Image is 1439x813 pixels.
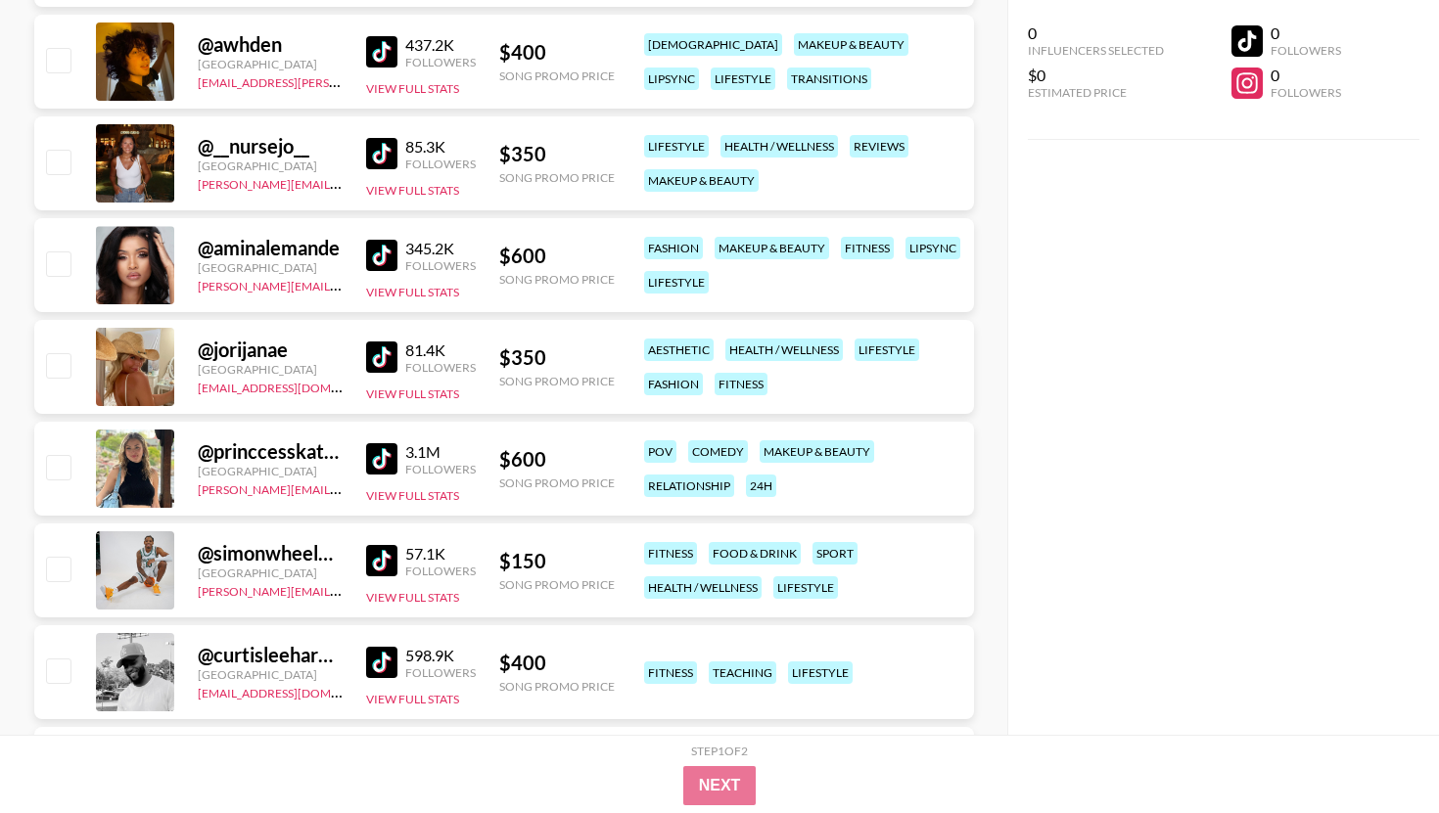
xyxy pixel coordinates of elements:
div: fitness [644,661,697,684]
div: food & drink [709,542,801,565]
div: 24h [746,474,776,497]
div: Song Promo Price [499,374,615,388]
div: 345.2K [405,239,476,258]
div: Followers [405,55,476,69]
div: lifestyle [711,68,775,90]
img: TikTok [366,138,397,169]
div: fitness [715,373,767,395]
div: [GEOGRAPHIC_DATA] [198,362,343,377]
div: [DEMOGRAPHIC_DATA] [644,33,782,56]
button: View Full Stats [366,183,459,198]
div: @ awhden [198,32,343,57]
div: lipsync [644,68,699,90]
button: View Full Stats [366,285,459,299]
a: [PERSON_NAME][EMAIL_ADDRESS][PERSON_NAME][DOMAIN_NAME] [198,478,580,497]
div: [GEOGRAPHIC_DATA] [198,158,343,173]
div: health / wellness [725,339,843,361]
div: aesthetic [644,339,714,361]
div: fitness [644,542,697,565]
button: View Full Stats [366,692,459,706]
div: health / wellness [720,135,838,158]
div: Song Promo Price [499,679,615,694]
iframe: Drift Widget Chat Controller [1341,715,1416,790]
button: View Full Stats [366,488,459,503]
div: relationship [644,474,734,497]
img: TikTok [366,443,397,474]
div: $ 350 [499,142,615,166]
div: [GEOGRAPHIC_DATA] [198,667,343,682]
div: @ simonwheeler10 [198,541,343,565]
div: $ 350 [499,345,615,370]
div: Song Promo Price [499,68,615,83]
div: makeup & beauty [794,33,908,56]
div: Followers [405,360,476,375]
div: transitions [787,68,871,90]
div: 3.1M [405,442,476,462]
div: Followers [405,462,476,476]
button: View Full Stats [366,590,459,605]
div: Influencers Selected [1028,43,1164,58]
div: makeup & beauty [715,237,829,259]
div: health / wellness [644,576,762,599]
div: @ __nursejo__ [198,134,343,158]
div: [GEOGRAPHIC_DATA] [198,260,343,275]
div: makeup & beauty [644,169,759,192]
div: 598.9K [405,646,476,665]
img: TikTok [366,545,397,576]
a: [PERSON_NAME][EMAIL_ADDRESS][DOMAIN_NAME] [198,173,487,192]
div: $ 600 [499,447,615,472]
div: lifestyle [644,271,709,294]
div: sport [812,542,858,565]
div: 437.2K [405,35,476,55]
div: lifestyle [788,661,853,684]
div: fashion [644,237,703,259]
a: [PERSON_NAME][EMAIL_ADDRESS][PERSON_NAME][DOMAIN_NAME] [198,275,580,294]
a: [EMAIL_ADDRESS][DOMAIN_NAME] [198,682,395,700]
div: @ aminalemande [198,236,343,260]
div: @ jorijanae [198,338,343,362]
button: View Full Stats [366,386,459,401]
div: 57.1K [405,544,476,564]
div: Followers [1271,43,1341,58]
div: Followers [405,157,476,171]
div: 0 [1271,66,1341,85]
div: fashion [644,373,703,395]
a: [EMAIL_ADDRESS][DOMAIN_NAME] [198,377,395,395]
div: @ princcesskatiee [198,439,343,464]
div: @ curtisleeharbin [198,643,343,667]
div: Followers [405,258,476,273]
button: Next [683,766,757,805]
div: Song Promo Price [499,475,615,490]
div: [GEOGRAPHIC_DATA] [198,57,343,71]
div: Song Promo Price [499,577,615,592]
div: 81.4K [405,340,476,360]
div: Followers [405,564,476,578]
div: Song Promo Price [499,170,615,185]
img: TikTok [366,341,397,373]
div: $ 150 [499,549,615,573]
div: [GEOGRAPHIC_DATA] [198,565,343,580]
div: $ 400 [499,651,615,675]
div: [GEOGRAPHIC_DATA] [198,464,343,478]
div: 85.3K [405,137,476,157]
a: [PERSON_NAME][EMAIL_ADDRESS][DOMAIN_NAME] [198,580,487,599]
div: lifestyle [644,135,709,158]
div: 0 [1271,23,1341,43]
div: Estimated Price [1028,85,1164,100]
button: View Full Stats [366,81,459,96]
div: Followers [405,665,476,680]
div: teaching [709,661,776,684]
a: [EMAIL_ADDRESS][PERSON_NAME][DOMAIN_NAME] [198,71,487,90]
div: reviews [850,135,908,158]
img: TikTok [366,647,397,678]
div: pov [644,440,676,463]
div: Step 1 of 2 [691,744,748,758]
div: lifestyle [855,339,919,361]
div: $ 600 [499,244,615,268]
div: Followers [1271,85,1341,100]
div: makeup & beauty [760,440,874,463]
div: $ 400 [499,40,615,65]
div: comedy [688,440,748,463]
img: TikTok [366,240,397,271]
div: Song Promo Price [499,272,615,287]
